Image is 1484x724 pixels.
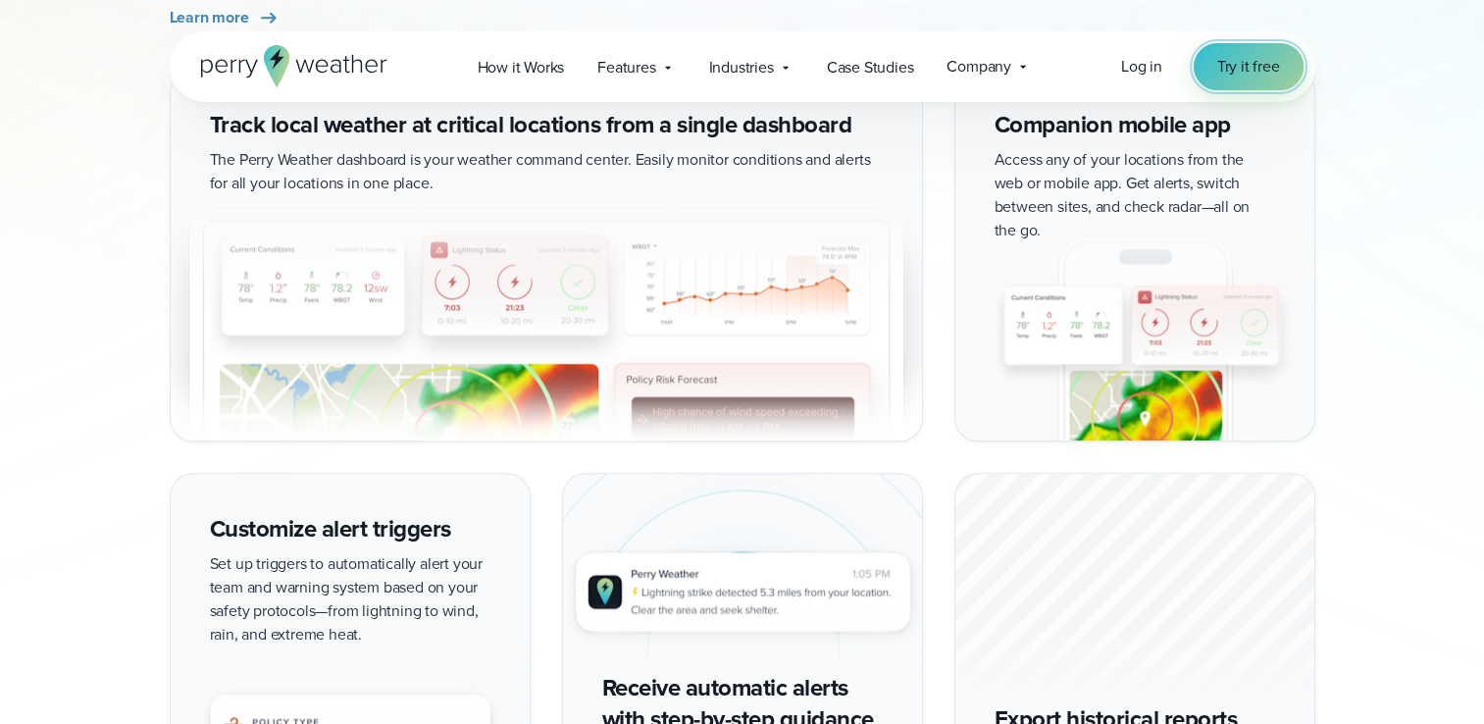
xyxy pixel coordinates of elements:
[947,55,1011,78] span: Company
[1121,55,1162,78] a: Log in
[170,6,249,29] span: Learn more
[478,56,565,79] span: How it Works
[563,474,922,708] img: lightning strike notifications
[827,56,914,79] span: Case Studies
[709,56,774,79] span: Industries
[1217,55,1280,78] span: Try it free
[171,186,922,440] img: Perry Weather dashboard
[597,56,655,79] span: Features
[461,47,582,87] a: How it Works
[170,6,281,29] a: Learn more
[1194,43,1304,90] a: Try it free
[955,206,1314,440] img: Perry weather app
[810,47,931,87] a: Case Studies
